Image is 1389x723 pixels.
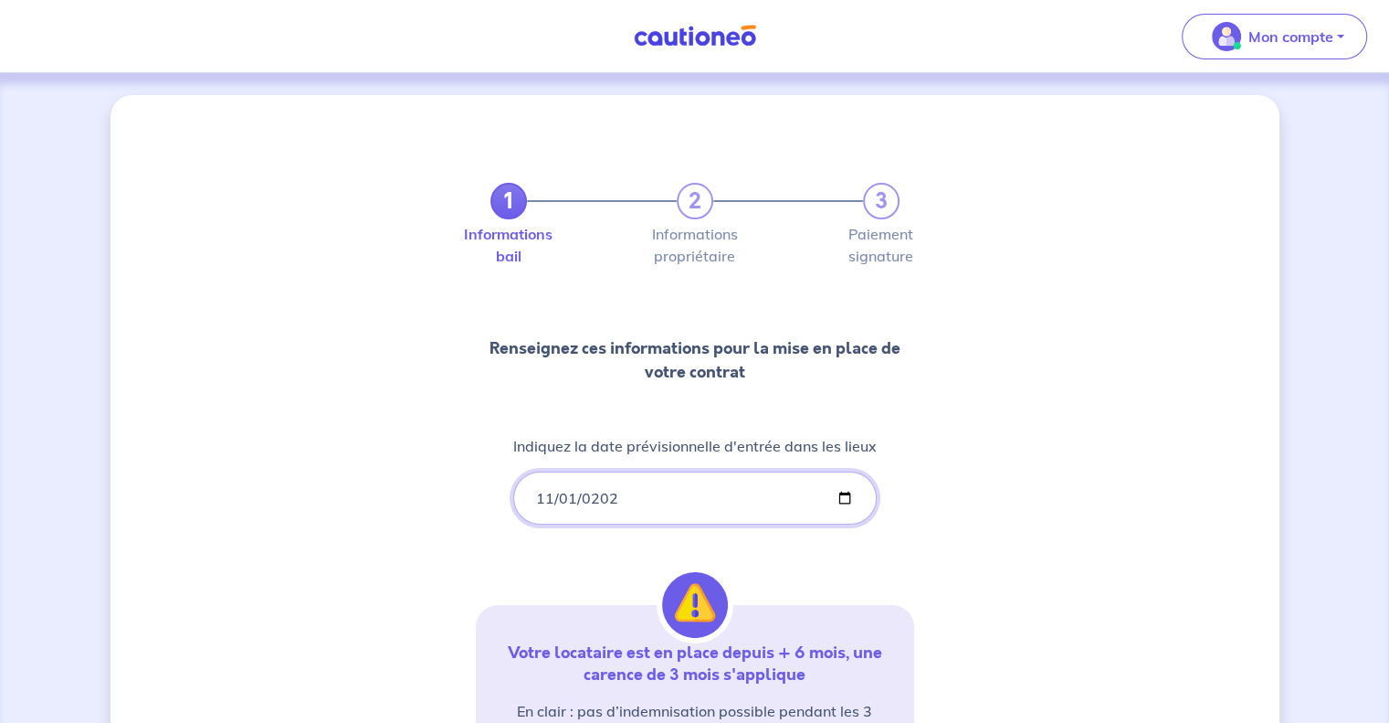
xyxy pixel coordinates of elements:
input: lease-signed-date-placeholder [513,472,877,525]
button: illu_account_valid_menu.svgMon compte [1182,14,1367,59]
p: Renseignez ces informations pour la mise en place de votre contrat [476,336,914,384]
p: Indiquez la date prévisionnelle d'entrée dans les lieux [513,435,877,457]
img: illu_account_valid_menu.svg [1212,22,1241,51]
label: Informations bail [490,227,527,263]
img: Cautioneo [626,25,763,48]
p: Mon compte [1248,26,1333,48]
a: 1 [490,183,527,219]
label: Paiement signature [863,227,900,263]
label: Informations propriétaire [677,227,713,263]
img: illu_alert.svg [662,572,728,638]
p: Votre locataire est en place depuis + 6 mois, une carence de 3 mois s'applique [498,642,892,686]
